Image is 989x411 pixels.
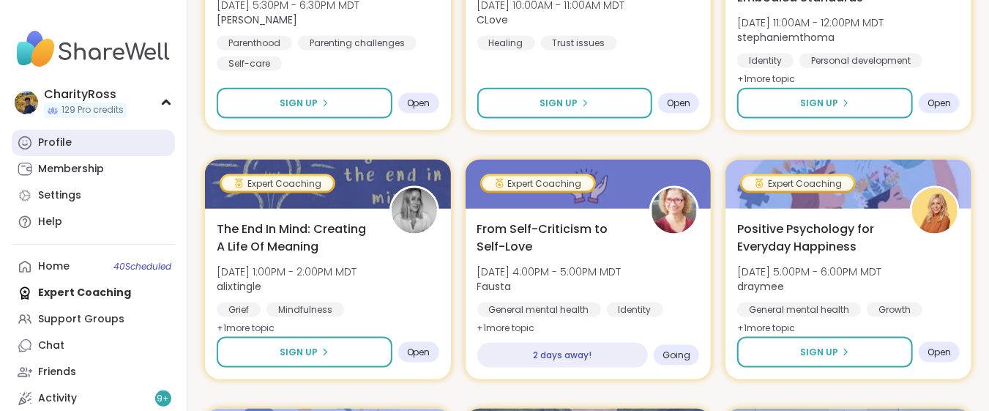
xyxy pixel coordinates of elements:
div: Settings [38,188,81,203]
div: Chat [38,338,64,353]
a: Chat [12,333,175,359]
img: Fausta [652,188,697,234]
div: Friends [38,365,76,379]
div: Growth [867,303,922,317]
span: Sign Up [280,97,318,110]
div: Home [38,259,70,274]
div: Membership [38,162,104,177]
a: Profile [12,130,175,156]
div: General mental health [737,303,861,317]
span: Sign Up [800,346,838,359]
b: [PERSON_NAME] [217,12,297,27]
div: Profile [38,136,72,150]
span: Open [407,97,430,109]
div: Trust issues [541,36,617,51]
span: From Self-Criticism to Self-Love [477,221,634,256]
div: Activity [38,391,77,406]
div: Identity [607,303,663,317]
a: Settings [12,182,175,209]
div: 2 days away! [477,343,649,368]
div: Grief [217,303,261,317]
span: The End In Mind: Creating A Life Of Meaning [217,221,373,256]
span: 9 + [157,393,170,405]
div: Healing [477,36,535,51]
img: ShareWell Nav Logo [12,23,175,75]
a: Membership [12,156,175,182]
span: Open [667,97,690,109]
b: Fausta [477,279,512,294]
b: stephaniemthoma [737,30,835,45]
div: Parenting challenges [298,36,417,51]
a: Help [12,209,175,235]
span: [DATE] 1:00PM - 2:00PM MDT [217,264,357,279]
button: Sign Up [217,88,392,119]
button: Sign Up [217,337,392,368]
div: General mental health [477,303,601,317]
div: Identity [737,53,794,68]
div: Expert Coaching [742,177,854,191]
span: Sign Up [540,97,578,110]
span: Open [407,347,430,358]
div: Help [38,215,62,229]
div: Support Groups [38,312,124,327]
img: alixtingle [392,188,437,234]
div: Self-care [217,56,282,71]
span: Open [928,97,951,109]
div: Expert Coaching [482,177,594,191]
b: draymee [737,279,784,294]
span: [DATE] 4:00PM - 5:00PM MDT [477,264,622,279]
button: Sign Up [737,88,913,119]
span: 129 Pro credits [61,104,124,116]
button: Sign Up [737,337,913,368]
div: Personal development [799,53,922,68]
span: Positive Psychology for Everyday Happiness [737,221,894,256]
div: CharityRoss [44,86,127,103]
a: Friends [12,359,175,385]
span: Sign Up [800,97,838,110]
div: Parenthood [217,36,292,51]
img: CharityRoss [15,91,38,114]
b: CLove [477,12,509,27]
span: Going [663,349,690,361]
button: Sign Up [477,88,653,119]
span: Sign Up [280,346,318,359]
div: Expert Coaching [222,177,333,191]
a: Support Groups [12,306,175,333]
div: Mindfulness [266,303,344,317]
b: alixtingle [217,279,261,294]
img: draymee [912,188,958,234]
span: [DATE] 11:00AM - 12:00PM MDT [737,15,884,30]
span: [DATE] 5:00PM - 6:00PM MDT [737,264,881,279]
span: Open [928,347,951,358]
a: Home40Scheduled [12,253,175,280]
span: 40 Scheduled [113,261,171,273]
